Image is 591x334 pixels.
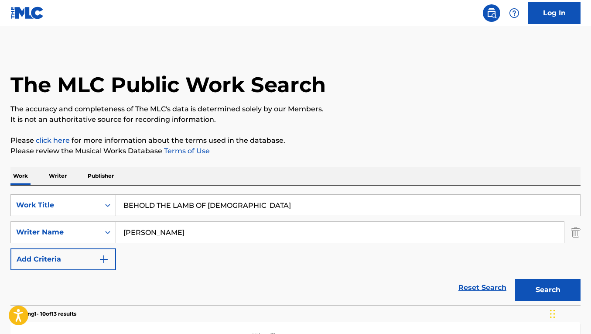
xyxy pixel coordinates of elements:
[509,8,519,18] img: help
[528,2,581,24] a: Log In
[10,194,581,305] form: Search Form
[36,136,70,145] a: click here
[162,147,210,155] a: Terms of Use
[486,8,497,18] img: search
[550,301,555,327] div: Drag
[547,292,591,334] iframe: Chat Widget
[16,227,95,238] div: Writer Name
[46,167,69,185] p: Writer
[10,146,581,156] p: Please review the Musical Works Database
[10,248,116,270] button: Add Criteria
[10,7,44,19] img: MLC Logo
[515,279,581,301] button: Search
[506,4,523,22] div: Help
[454,278,511,297] a: Reset Search
[483,4,500,22] a: Public Search
[99,254,109,265] img: 9d2ae6d4665cec9f34b9.svg
[16,200,95,210] div: Work Title
[85,167,116,185] p: Publisher
[571,221,581,243] img: Delete Criterion
[10,167,31,185] p: Work
[10,114,581,125] p: It is not an authoritative source for recording information.
[10,310,76,318] p: Showing 1 - 10 of 13 results
[10,135,581,146] p: Please for more information about the terms used in the database.
[10,72,326,98] h1: The MLC Public Work Search
[10,104,581,114] p: The accuracy and completeness of The MLC's data is determined solely by our Members.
